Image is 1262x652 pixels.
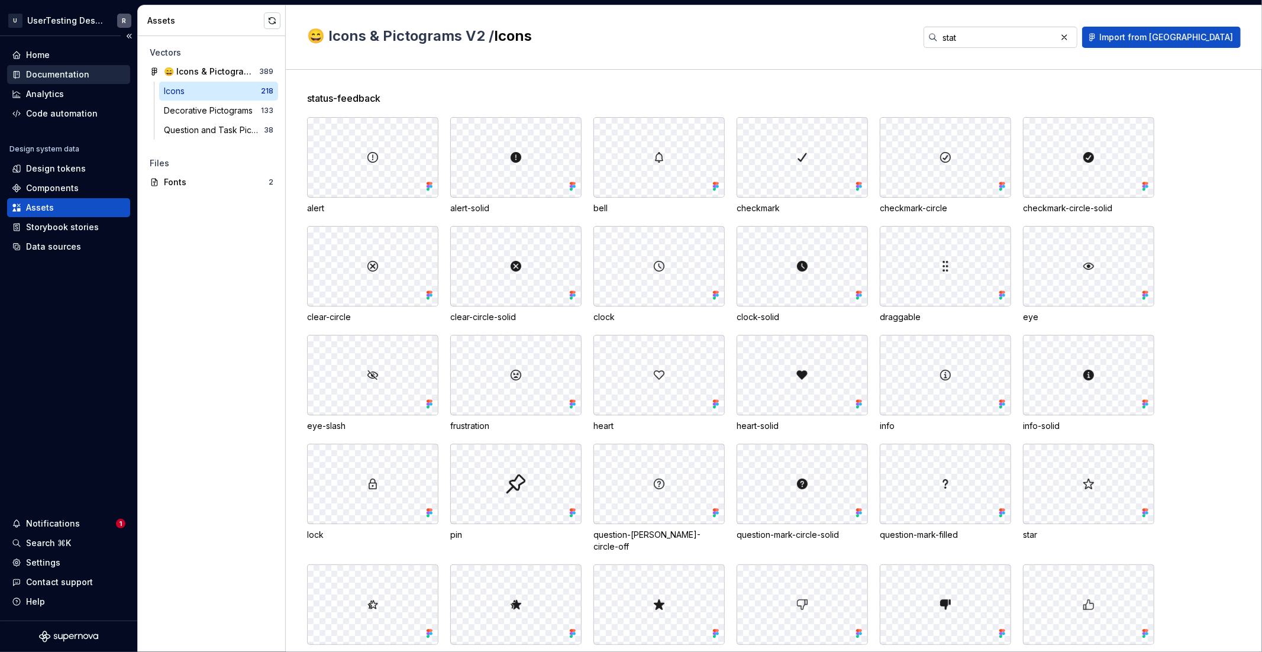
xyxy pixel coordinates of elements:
[307,202,438,214] div: alert
[259,67,273,76] div: 389
[1082,27,1241,48] button: Import from [GEOGRAPHIC_DATA]
[164,176,269,188] div: Fonts
[450,420,582,432] div: frustration
[1023,311,1154,323] div: eye
[307,91,380,105] span: status-feedback
[26,576,93,588] div: Contact support
[7,218,130,237] a: Storybook stories
[7,104,130,123] a: Code automation
[593,529,725,553] div: question-[PERSON_NAME]-circle-off
[164,85,189,97] div: Icons
[159,82,278,101] a: Icons218
[450,311,582,323] div: clear-circle-solid
[26,518,80,530] div: Notifications
[26,163,86,175] div: Design tokens
[122,16,127,25] div: R
[26,108,98,120] div: Code automation
[450,529,582,541] div: pin
[26,241,81,253] div: Data sources
[26,202,54,214] div: Assets
[737,311,868,323] div: clock-solid
[147,15,264,27] div: Assets
[880,420,1011,432] div: info
[1099,31,1233,43] span: Import from [GEOGRAPHIC_DATA]
[7,179,130,198] a: Components
[2,8,135,33] button: UUserTesting Design SystemR
[880,202,1011,214] div: checkmark-circle
[26,537,71,549] div: Search ⌘K
[1023,529,1154,541] div: star
[307,311,438,323] div: clear-circle
[307,529,438,541] div: lock
[26,182,79,194] div: Components
[7,198,130,217] a: Assets
[450,202,582,214] div: alert-solid
[7,46,130,64] a: Home
[26,557,60,569] div: Settings
[26,596,45,608] div: Help
[164,66,252,78] div: 😄 Icons & Pictograms V2
[307,27,909,46] h2: Icons
[150,47,273,59] div: Vectors
[880,311,1011,323] div: draggable
[27,15,103,27] div: UserTesting Design System
[7,159,130,178] a: Design tokens
[307,27,494,44] span: 😄 Icons & Pictograms V2 /
[7,592,130,611] button: Help
[737,529,868,541] div: question-mark-circle-solid
[7,237,130,256] a: Data sources
[7,65,130,84] a: Documentation
[7,573,130,592] button: Contact support
[26,221,99,233] div: Storybook stories
[593,311,725,323] div: clock
[880,529,1011,541] div: question-mark-filled
[261,106,273,115] div: 133
[39,631,98,643] svg: Supernova Logo
[145,173,278,192] a: Fonts2
[7,534,130,553] button: Search ⌘K
[593,202,725,214] div: bell
[8,14,22,28] div: U
[7,553,130,572] a: Settings
[7,85,130,104] a: Analytics
[269,177,273,187] div: 2
[121,28,137,44] button: Collapse sidebar
[164,105,257,117] div: Decorative Pictograms
[164,124,264,136] div: Question and Task Pictograms
[26,69,89,80] div: Documentation
[737,202,868,214] div: checkmark
[116,519,125,528] span: 1
[1023,420,1154,432] div: info-solid
[145,62,278,81] a: 😄 Icons & Pictograms V2389
[26,88,64,100] div: Analytics
[7,514,130,533] button: Notifications1
[159,101,278,120] a: Decorative Pictograms133
[1023,202,1154,214] div: checkmark-circle-solid
[9,144,79,154] div: Design system data
[264,125,273,135] div: 38
[159,121,278,140] a: Question and Task Pictograms38
[938,27,1056,48] input: Search in assets...
[593,420,725,432] div: heart
[307,420,438,432] div: eye-slash
[737,420,868,432] div: heart-solid
[26,49,50,61] div: Home
[261,86,273,96] div: 218
[150,157,273,169] div: Files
